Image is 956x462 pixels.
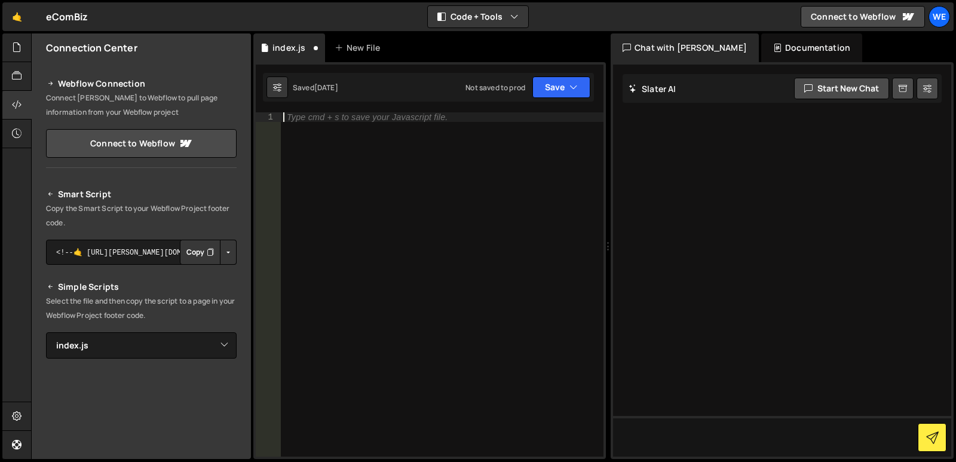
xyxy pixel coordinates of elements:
div: Button group with nested dropdown [180,240,237,265]
button: Start new chat [794,78,889,99]
h2: Webflow Connection [46,77,237,91]
div: Not saved to prod [465,82,525,93]
p: Connect [PERSON_NAME] to Webflow to pull page information from your Webflow project [46,91,237,120]
div: [DATE] [314,82,338,93]
h2: Smart Script [46,187,237,201]
h2: Connection Center [46,41,137,54]
button: Code + Tools [428,6,528,27]
div: index.js [272,42,305,54]
button: Save [532,77,590,98]
div: Chat with [PERSON_NAME] [611,33,759,62]
div: Saved [293,82,338,93]
a: Connect to Webflow [801,6,925,27]
div: Documentation [761,33,862,62]
h2: Simple Scripts [46,280,237,294]
p: Select the file and then copy the script to a page in your Webflow Project footer code. [46,294,237,323]
button: Copy [180,240,220,265]
div: New File [335,42,385,54]
div: 1 [256,112,281,122]
a: Connect to Webflow [46,129,237,158]
div: Type cmd + s to save your Javascript file. [287,113,448,121]
textarea: <!--🤙 [URL][PERSON_NAME][DOMAIN_NAME]> <script>document.addEventListener("DOMContentLoaded", func... [46,240,237,265]
p: Copy the Smart Script to your Webflow Project footer code. [46,201,237,230]
div: eComBiz [46,10,88,24]
a: 🤙 [2,2,32,31]
a: We [929,6,950,27]
h2: Slater AI [629,83,676,94]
